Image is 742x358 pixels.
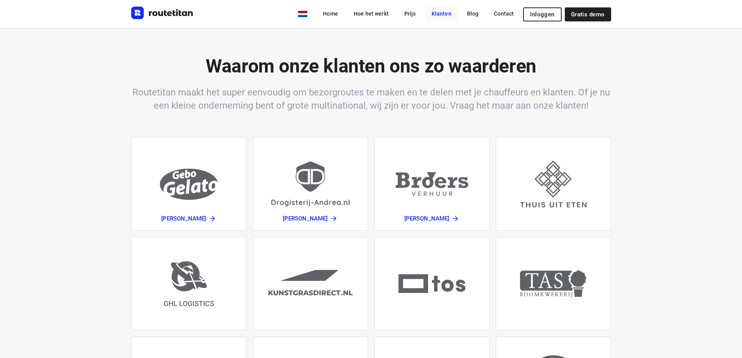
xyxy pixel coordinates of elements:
a: Routetitan [131,7,194,21]
a: [PERSON_NAME] [371,134,493,234]
a: Home [317,7,344,21]
button: Inloggen [523,7,561,21]
a: Contact [488,7,520,21]
p: [PERSON_NAME] [161,215,206,222]
a: [PERSON_NAME] [128,134,250,234]
img: Routetitan logo [131,7,194,19]
p: [PERSON_NAME] [404,215,449,222]
a: Prijs [398,7,422,21]
span: Inloggen [530,11,554,18]
a: Klanten [425,7,458,21]
p: [PERSON_NAME] [283,215,328,222]
b: Waarom onze klanten ons zo waarderen [206,55,536,77]
a: [PERSON_NAME] [250,134,371,234]
a: Gratis demo [565,7,611,21]
span: Gratis demo [571,11,605,18]
a: Blog [461,7,485,21]
a: Hoe het werkt [347,7,395,21]
h6: Routetitan maakt het super eenvoudig om bezorgroutes te maken en te delen met je chauffeurs en kl... [131,86,611,112]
